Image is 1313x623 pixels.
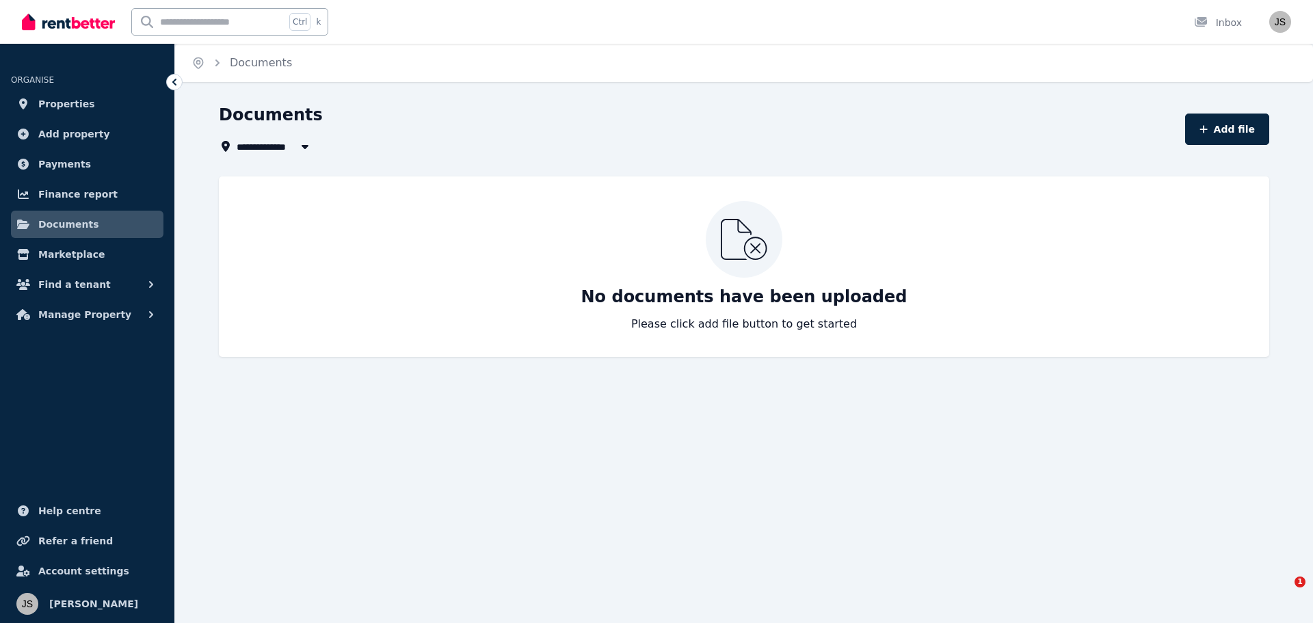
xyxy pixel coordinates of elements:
[316,16,321,27] span: k
[38,186,118,202] span: Finance report
[175,44,308,82] nav: Breadcrumb
[219,104,323,126] h1: Documents
[38,276,111,293] span: Find a tenant
[38,216,99,233] span: Documents
[11,120,163,148] a: Add property
[16,593,38,615] img: Juan Ignacio Sorrequieta
[1266,576,1299,609] iframe: Intercom live chat
[38,563,129,579] span: Account settings
[230,56,292,69] a: Documents
[38,156,91,172] span: Payments
[11,75,54,85] span: ORGANISE
[11,557,163,585] a: Account settings
[11,241,163,268] a: Marketplace
[11,271,163,298] button: Find a tenant
[38,306,131,323] span: Manage Property
[38,96,95,112] span: Properties
[581,286,907,308] p: No documents have been uploaded
[38,503,101,519] span: Help centre
[38,246,105,263] span: Marketplace
[38,533,113,549] span: Refer a friend
[22,12,115,32] img: RentBetter
[289,13,310,31] span: Ctrl
[11,181,163,208] a: Finance report
[11,301,163,328] button: Manage Property
[11,90,163,118] a: Properties
[38,126,110,142] span: Add property
[11,527,163,555] a: Refer a friend
[11,497,163,525] a: Help centre
[1185,114,1269,145] button: Add file
[49,596,138,612] span: [PERSON_NAME]
[1269,11,1291,33] img: Juan Ignacio Sorrequieta
[1295,576,1305,587] span: 1
[631,316,857,332] p: Please click add file button to get started
[11,211,163,238] a: Documents
[11,150,163,178] a: Payments
[1194,16,1242,29] div: Inbox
